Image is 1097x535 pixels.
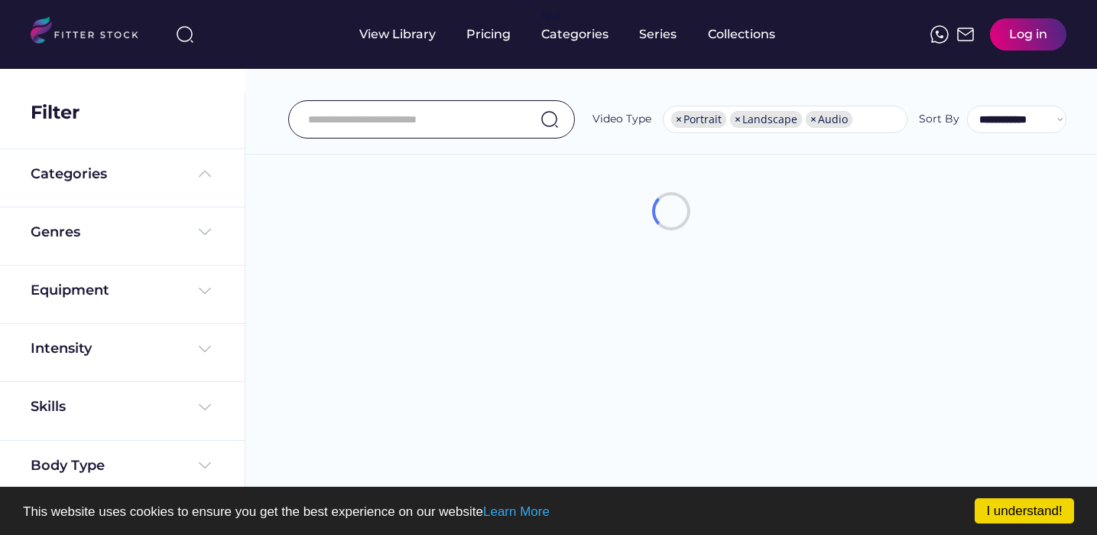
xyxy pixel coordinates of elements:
div: Pricing [466,26,511,43]
div: Genres [31,223,80,242]
li: Audio [806,111,852,128]
a: I understand! [975,498,1074,524]
div: Sort By [919,112,959,127]
img: meteor-icons_whatsapp%20%281%29.svg [930,25,949,44]
p: This website uses cookies to ensure you get the best experience on our website [23,505,1074,518]
div: Collections [708,26,775,43]
img: Frame%20%284%29.svg [196,398,214,416]
img: LOGO.svg [31,17,151,48]
div: fvck [541,8,561,23]
div: Equipment [31,281,109,300]
li: Landscape [730,111,802,128]
div: Filter [31,99,80,126]
span: × [676,114,682,125]
div: Video Type [592,112,651,127]
img: Frame%20%284%29.svg [196,340,214,358]
img: Frame%20%285%29.svg [196,165,214,183]
div: Series [639,26,677,43]
img: Frame%20%284%29.svg [196,223,214,241]
a: Learn More [483,504,550,519]
li: Portrait [671,111,726,128]
img: Frame%20%284%29.svg [196,282,214,300]
div: View Library [359,26,436,43]
img: search-normal%203.svg [176,25,194,44]
span: × [810,114,816,125]
span: × [735,114,741,125]
img: Frame%20%284%29.svg [196,456,214,475]
img: Frame%2051.svg [956,25,975,44]
div: Categories [541,26,609,43]
img: search-normal.svg [540,110,559,129]
div: Skills [31,397,69,416]
div: Body Type [31,456,105,475]
div: Intensity [31,339,92,358]
div: Categories [31,165,107,184]
div: Log in [1009,26,1047,43]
